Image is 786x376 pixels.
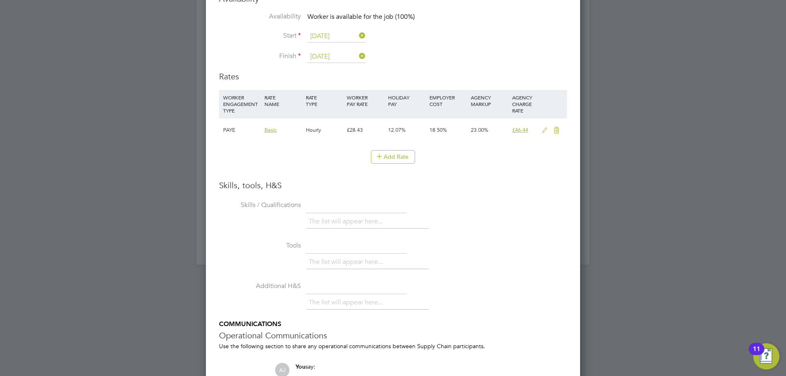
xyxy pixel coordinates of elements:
span: 23.00% [471,126,488,133]
div: PAYE [221,118,262,142]
div: AGENCY MARKUP [469,90,510,111]
li: The list will appear here... [309,216,386,227]
span: Worker is available for the job (100%) [307,13,415,21]
li: The list will appear here... [309,257,386,268]
h3: Operational Communications [219,330,567,341]
label: Tools [219,241,301,250]
span: 12.07% [388,126,406,133]
div: WORKER ENGAGEMENT TYPE [221,90,262,118]
div: EMPLOYER COST [427,90,469,111]
span: You [296,363,305,370]
div: £28.43 [345,118,386,142]
div: WORKER PAY RATE [345,90,386,111]
label: Additional H&S [219,282,301,290]
label: Finish [219,52,301,61]
label: Availability [219,12,301,21]
span: Basic [264,126,277,133]
h5: COMMUNICATIONS [219,320,567,329]
div: Hourly [304,118,345,142]
label: Start [219,32,301,40]
input: Select one [307,30,366,43]
div: AGENCY CHARGE RATE [510,90,538,118]
div: Use the following section to share any operational communications between Supply Chain participants. [219,342,567,350]
label: Skills / Qualifications [219,201,301,209]
div: HOLIDAY PAY [386,90,427,111]
div: 11 [753,349,760,360]
h3: Rates [219,71,567,82]
span: £46.44 [512,126,528,133]
div: RATE NAME [262,90,304,111]
button: Add Rate [371,150,415,163]
input: Select one [307,51,366,63]
button: Open Resource Center, 11 new notifications [753,343,779,369]
h3: Skills, tools, H&S [219,180,567,191]
li: The list will appear here... [309,297,386,308]
div: RATE TYPE [304,90,345,111]
span: 18.50% [429,126,447,133]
